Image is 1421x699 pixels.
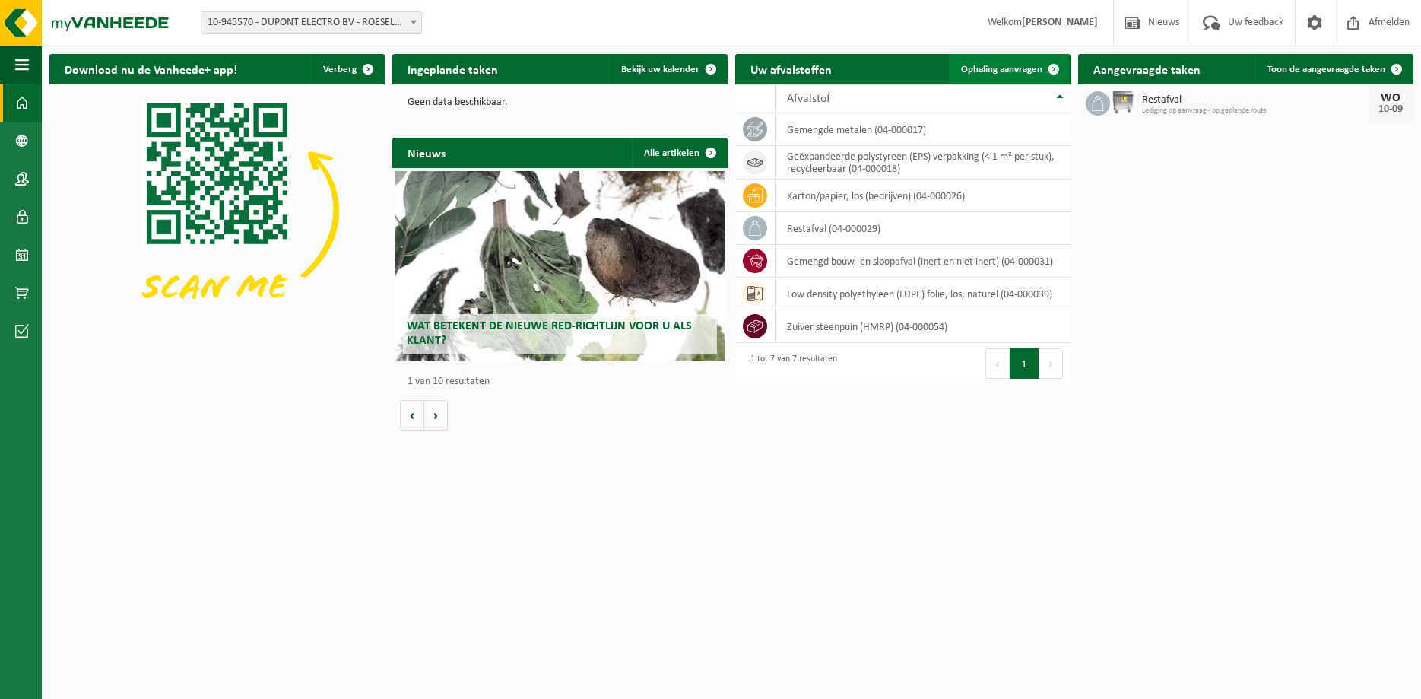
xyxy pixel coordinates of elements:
span: 10-945570 - DUPONT ELECTRO BV - ROESELARE [201,12,421,33]
span: Restafval [1142,94,1368,106]
a: Bekijk uw kalender [609,54,726,84]
span: Wat betekent de nieuwe RED-richtlijn voor u als klant? [407,320,692,347]
td: karton/papier, los (bedrijven) (04-000026) [776,180,1071,212]
span: Lediging op aanvraag - op geplande route [1142,106,1368,116]
span: Toon de aangevraagde taken [1267,65,1385,75]
td: gemengd bouw- en sloopafval (inert en niet inert) (04-000031) [776,245,1071,278]
strong: [PERSON_NAME] [1022,17,1098,28]
span: Ophaling aanvragen [961,65,1042,75]
h2: Ingeplande taken [392,54,513,84]
span: Bekijk uw kalender [621,65,699,75]
td: zuiver steenpuin (HMRP) (04-000054) [776,310,1071,343]
a: Ophaling aanvragen [949,54,1069,84]
span: Afvalstof [787,93,830,105]
button: Verberg [311,54,383,84]
a: Alle artikelen [632,138,726,168]
p: 1 van 10 resultaten [408,377,720,387]
button: Vorige [400,400,424,431]
td: gemengde metalen (04-000017) [776,113,1071,146]
button: Volgende [424,400,448,431]
h2: Nieuws [392,138,461,167]
button: Previous [985,348,1010,379]
button: 1 [1010,348,1039,379]
div: WO [1375,92,1406,104]
td: low density polyethyleen (LDPE) folie, los, naturel (04-000039) [776,278,1071,310]
h2: Aangevraagde taken [1078,54,1216,84]
button: Next [1039,348,1063,379]
span: 10-945570 - DUPONT ELECTRO BV - ROESELARE [201,11,422,34]
h2: Download nu de Vanheede+ app! [49,54,252,84]
img: Download de VHEPlus App [49,84,385,336]
td: restafval (04-000029) [776,212,1071,245]
img: WB-1100-GAL-GY-02 [1110,89,1136,115]
a: Toon de aangevraagde taken [1255,54,1412,84]
a: Wat betekent de nieuwe RED-richtlijn voor u als klant? [395,171,724,361]
h2: Uw afvalstoffen [735,54,847,84]
div: 10-09 [1375,104,1406,115]
span: Verberg [323,65,357,75]
td: geëxpandeerde polystyreen (EPS) verpakking (< 1 m² per stuk), recycleerbaar (04-000018) [776,146,1071,180]
div: 1 tot 7 van 7 resultaten [743,347,837,380]
p: Geen data beschikbaar. [408,97,712,108]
